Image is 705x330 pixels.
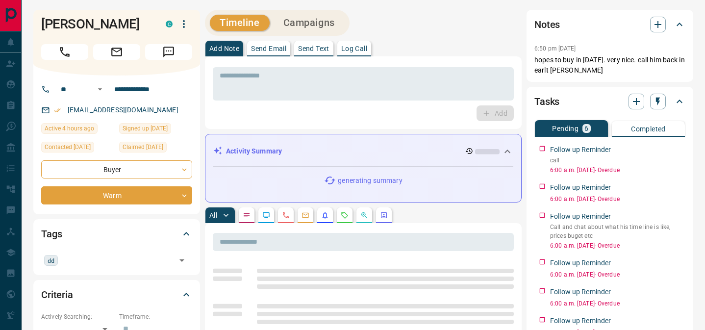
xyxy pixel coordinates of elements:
[123,124,168,133] span: Signed up [DATE]
[41,16,151,32] h1: [PERSON_NAME]
[41,312,114,321] p: Actively Searching:
[41,283,192,306] div: Criteria
[213,142,513,160] div: Activity Summary
[226,146,282,156] p: Activity Summary
[210,15,270,31] button: Timeline
[45,142,91,152] span: Contacted [DATE]
[550,182,611,193] p: Follow up Reminder
[550,166,685,175] p: 6:00 a.m. [DATE] - Overdue
[550,195,685,203] p: 6:00 a.m. [DATE] - Overdue
[298,45,329,52] p: Send Text
[123,142,163,152] span: Claimed [DATE]
[41,222,192,246] div: Tags
[584,125,588,132] p: 6
[41,186,192,204] div: Warm
[550,241,685,250] p: 6:00 a.m. [DATE] - Overdue
[550,156,685,165] p: call
[534,13,685,36] div: Notes
[550,316,611,326] p: Follow up Reminder
[54,107,61,114] svg: Email Verified
[550,145,611,155] p: Follow up Reminder
[93,44,140,60] span: Email
[68,106,178,114] a: [EMAIL_ADDRESS][DOMAIN_NAME]
[41,44,88,60] span: Call
[243,211,251,219] svg: Notes
[552,125,579,132] p: Pending
[550,270,685,279] p: 6:00 a.m. [DATE] - Overdue
[380,211,388,219] svg: Agent Actions
[550,258,611,268] p: Follow up Reminder
[550,299,685,308] p: 6:00 a.m. [DATE] - Overdue
[550,223,685,240] p: Call and chat about what his time line is like, prices buget etc
[119,312,192,321] p: Timeframe:
[302,211,309,219] svg: Emails
[534,45,576,52] p: 6:50 pm [DATE]
[41,142,114,155] div: Sun Aug 17 2025
[209,212,217,219] p: All
[341,45,367,52] p: Log Call
[41,123,114,137] div: Thu Sep 11 2025
[338,176,402,186] p: generating summary
[41,226,62,242] h2: Tags
[631,126,666,132] p: Completed
[262,211,270,219] svg: Lead Browsing Activity
[534,55,685,76] p: hopes to buy in [DATE]. very nice. call him back in earlt [PERSON_NAME]
[534,90,685,113] div: Tasks
[41,287,73,303] h2: Criteria
[145,44,192,60] span: Message
[209,45,239,52] p: Add Note
[48,255,54,265] span: dd
[282,211,290,219] svg: Calls
[41,160,192,178] div: Buyer
[119,142,192,155] div: Wed Mar 02 2022
[119,123,192,137] div: Sat Jan 02 2021
[321,211,329,219] svg: Listing Alerts
[175,254,189,267] button: Open
[45,124,94,133] span: Active 4 hours ago
[360,211,368,219] svg: Opportunities
[550,287,611,297] p: Follow up Reminder
[251,45,286,52] p: Send Email
[534,17,560,32] h2: Notes
[550,211,611,222] p: Follow up Reminder
[274,15,345,31] button: Campaigns
[166,21,173,27] div: condos.ca
[534,94,559,109] h2: Tasks
[341,211,349,219] svg: Requests
[94,83,106,95] button: Open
